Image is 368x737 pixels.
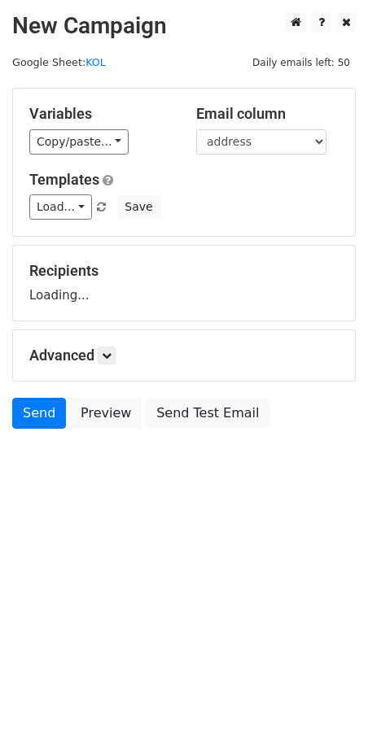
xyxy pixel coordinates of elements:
button: Save [117,194,160,220]
h5: Email column [196,105,339,123]
h5: Recipients [29,262,339,280]
a: Preview [70,398,142,429]
a: Copy/paste... [29,129,129,155]
a: Templates [29,171,99,188]
a: Send [12,398,66,429]
h5: Variables [29,105,172,123]
a: KOL [85,56,106,68]
a: Send Test Email [146,398,269,429]
a: Load... [29,194,92,220]
small: Google Sheet: [12,56,106,68]
div: Loading... [29,262,339,304]
a: Daily emails left: 50 [247,56,356,68]
h2: New Campaign [12,12,356,40]
span: Daily emails left: 50 [247,54,356,72]
h5: Advanced [29,347,339,364]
